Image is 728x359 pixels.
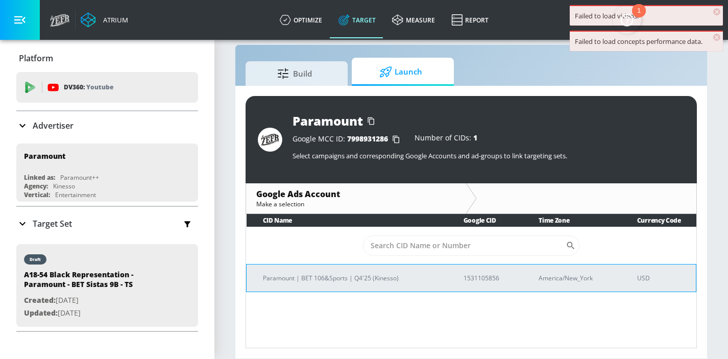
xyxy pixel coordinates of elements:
[99,15,128,25] div: Atrium
[362,60,440,84] span: Launch
[575,37,718,46] div: Failed to load concepts performance data.
[24,182,48,190] div: Agency:
[16,143,198,202] div: ParamountLinked as:Paramount++Agency:KinessoVertical:Entertainment
[473,133,477,142] span: 1
[33,120,74,131] p: Advertiser
[64,82,113,93] p: DV360:
[330,2,384,38] a: Target
[621,214,696,227] th: Currency Code
[293,112,363,129] div: Paramount
[24,151,65,161] div: Paramount
[713,34,720,41] span: ×
[637,11,641,24] div: 1
[16,244,198,327] div: draftA18-54 Black Representation - Paramount - BET Sistas 9B - TSCreated:[DATE]Updated:[DATE]
[19,53,53,64] p: Platform
[447,214,523,227] th: Google CID
[272,2,330,38] a: optimize
[24,308,58,318] span: Updated:
[363,235,580,256] div: Search CID Name or Number
[30,257,41,262] div: draft
[81,12,128,28] a: Atrium
[363,235,566,256] input: Search CID Name or Number
[16,207,198,241] div: Target Set
[293,134,404,145] div: Google MCC ID:
[256,200,455,208] div: Make a selection
[24,294,167,307] p: [DATE]
[16,111,198,140] div: Advertiser
[86,82,113,92] p: Youtube
[33,218,72,229] p: Target Set
[60,173,99,182] div: Paramount++
[24,190,50,199] div: Vertical:
[347,134,388,143] span: 7998931286
[24,270,167,294] div: A18-54 Black Representation - Paramount - BET Sistas 9B - TS
[247,214,447,227] th: CID Name
[256,61,333,86] span: Build
[415,134,477,145] div: Number of CIDs:
[263,273,439,283] p: Paramount | BET 106&Sports | Q4'25 (Kinesso)
[246,183,466,213] div: Google Ads AccountMake a selection
[575,11,718,20] div: Failed to load videos.
[713,8,720,15] span: ×
[55,190,96,199] div: Entertainment
[16,44,198,73] div: Platform
[464,273,515,283] p: 1531105856
[443,2,497,38] a: Report
[637,273,688,283] p: USD
[16,72,198,103] div: DV360: Youtube
[293,151,685,160] p: Select campaigns and corresponding Google Accounts and ad-groups to link targeting sets.
[522,214,621,227] th: Time Zone
[384,2,443,38] a: measure
[24,307,167,320] p: [DATE]
[613,5,641,34] button: Open Resource Center, 1 new notification
[256,188,455,200] div: Google Ads Account
[539,273,613,283] p: America/New_York
[24,295,56,305] span: Created:
[53,182,75,190] div: Kinesso
[24,173,55,182] div: Linked as:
